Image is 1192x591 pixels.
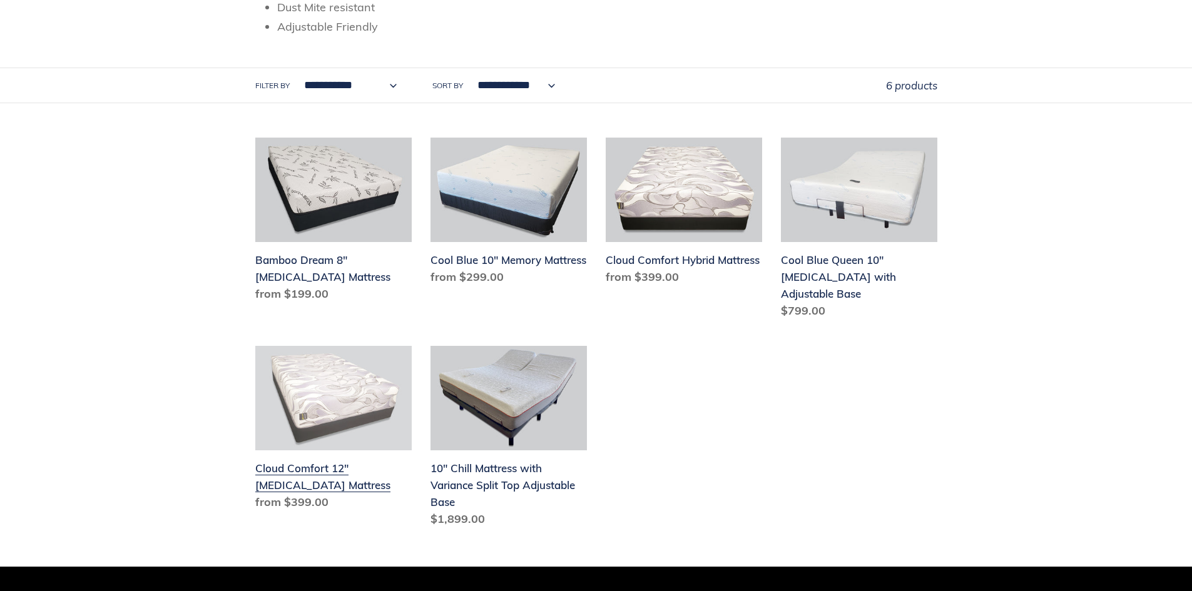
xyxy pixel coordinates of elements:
a: Cool Blue Queen 10" Memory Foam with Adjustable Base [781,138,937,324]
a: Cool Blue 10" Memory Mattress [430,138,587,290]
label: Sort by [432,80,463,91]
a: Cloud Comfort Hybrid Mattress [606,138,762,290]
span: 6 products [886,79,937,92]
li: Adjustable Friendly [277,18,937,35]
a: Bamboo Dream 8" Memory Foam Mattress [255,138,412,307]
a: Cloud Comfort 12" Memory Foam Mattress [255,346,412,515]
label: Filter by [255,80,290,91]
a: 10" Chill Mattress with Variance Split Top Adjustable Base [430,346,587,532]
